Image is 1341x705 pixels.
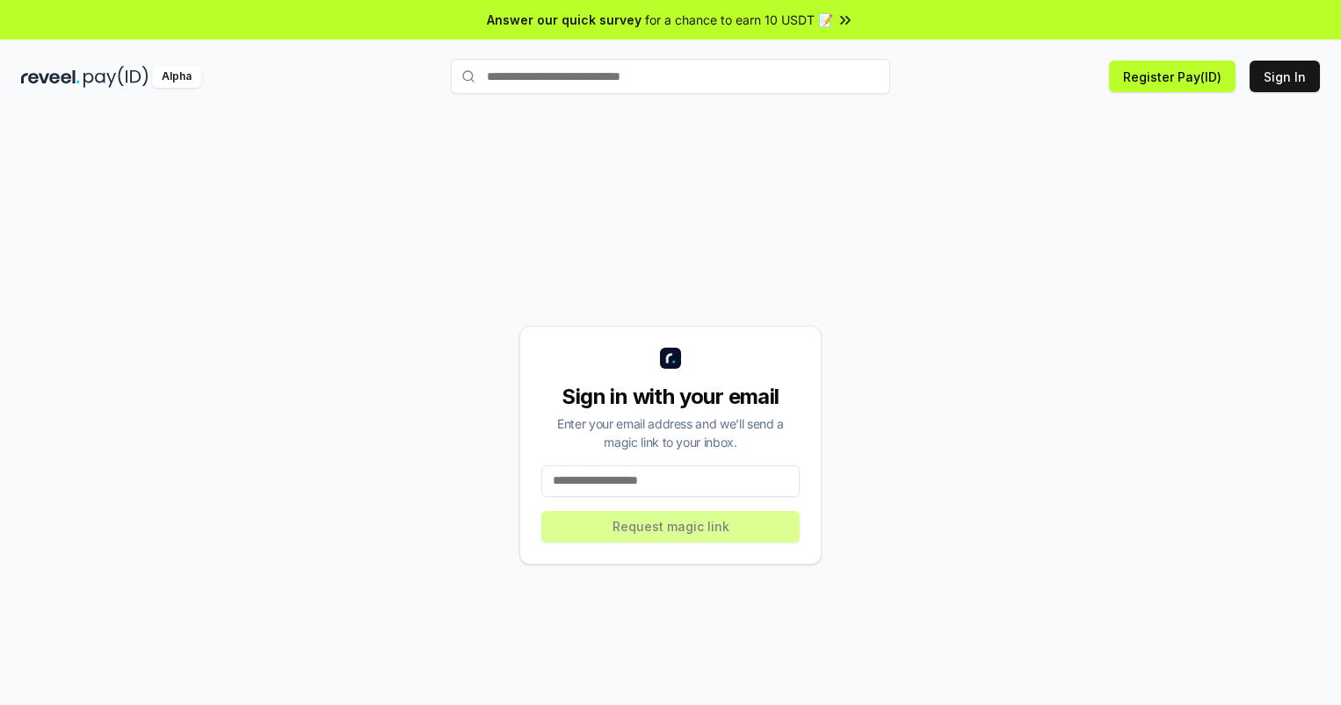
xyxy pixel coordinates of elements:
div: Alpha [152,66,201,88]
span: Answer our quick survey [487,11,642,29]
button: Register Pay(ID) [1109,61,1236,92]
span: for a chance to earn 10 USDT 📝 [645,11,833,29]
button: Sign In [1250,61,1320,92]
img: logo_small [660,348,681,369]
img: reveel_dark [21,66,80,88]
img: pay_id [83,66,149,88]
div: Sign in with your email [541,383,800,411]
div: Enter your email address and we’ll send a magic link to your inbox. [541,414,800,451]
